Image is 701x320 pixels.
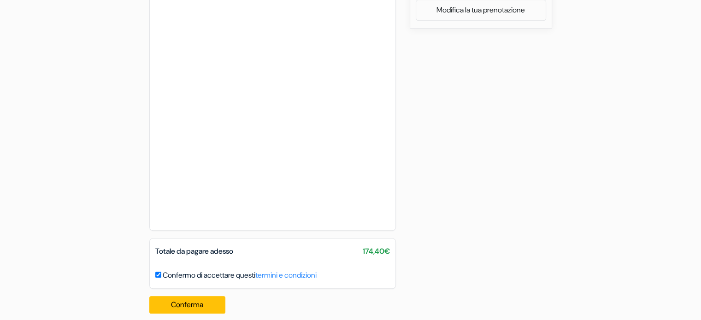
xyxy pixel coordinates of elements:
[163,270,317,281] label: Confermo di accettare questi
[363,246,390,257] span: 174,40€
[149,296,226,314] button: Conferma
[155,246,233,256] span: Totale da pagare adesso
[416,1,546,19] a: Modifica la tua prenotazione
[255,270,317,280] a: termini e condizioni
